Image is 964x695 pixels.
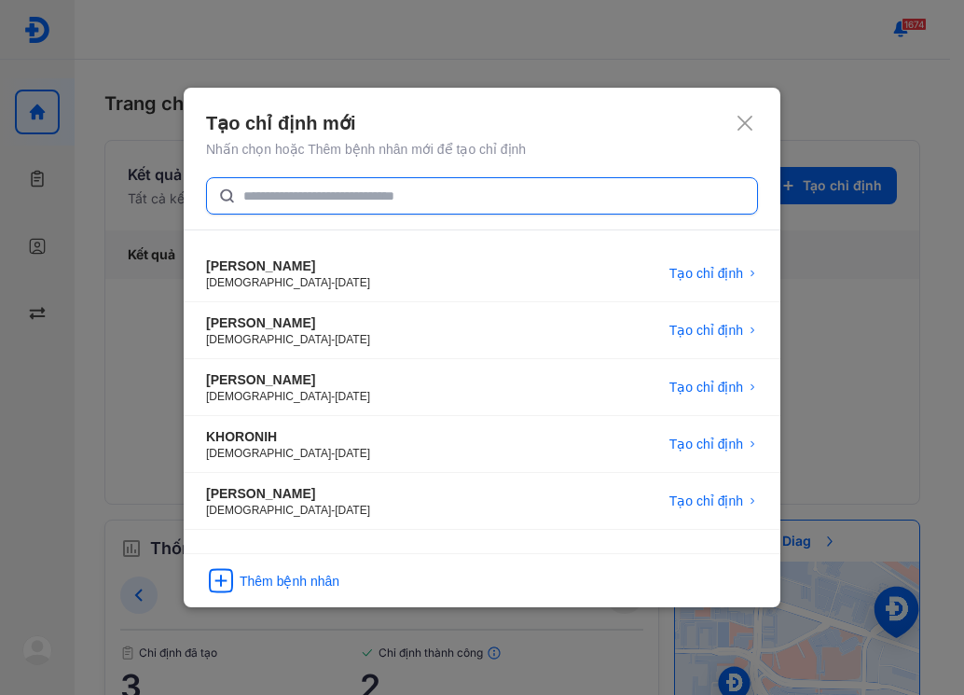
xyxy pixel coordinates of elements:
[206,370,370,389] div: [PERSON_NAME]
[331,390,335,403] span: -
[206,390,331,403] span: [DEMOGRAPHIC_DATA]
[335,447,370,460] span: [DATE]
[206,257,370,275] div: [PERSON_NAME]
[206,333,331,346] span: [DEMOGRAPHIC_DATA]
[669,378,743,396] span: Tạo chỉ định
[206,313,370,332] div: [PERSON_NAME]
[206,427,370,446] div: KHORONIH
[240,572,339,591] div: Thêm bệnh nhân
[331,504,335,517] span: -
[335,504,370,517] span: [DATE]
[206,276,331,289] span: [DEMOGRAPHIC_DATA]
[331,276,335,289] span: -
[206,504,331,517] span: [DEMOGRAPHIC_DATA]
[206,447,331,460] span: [DEMOGRAPHIC_DATA]
[669,435,743,453] span: Tạo chỉ định
[335,276,370,289] span: [DATE]
[206,110,758,136] div: Tạo chỉ định mới
[669,264,743,283] span: Tạo chỉ định
[206,484,370,503] div: [PERSON_NAME]
[331,333,335,346] span: -
[335,333,370,346] span: [DATE]
[669,492,743,510] span: Tạo chỉ định
[335,390,370,403] span: [DATE]
[331,447,335,460] span: -
[669,321,743,340] span: Tạo chỉ định
[206,140,758,159] div: Nhấn chọn hoặc Thêm bệnh nhân mới để tạo chỉ định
